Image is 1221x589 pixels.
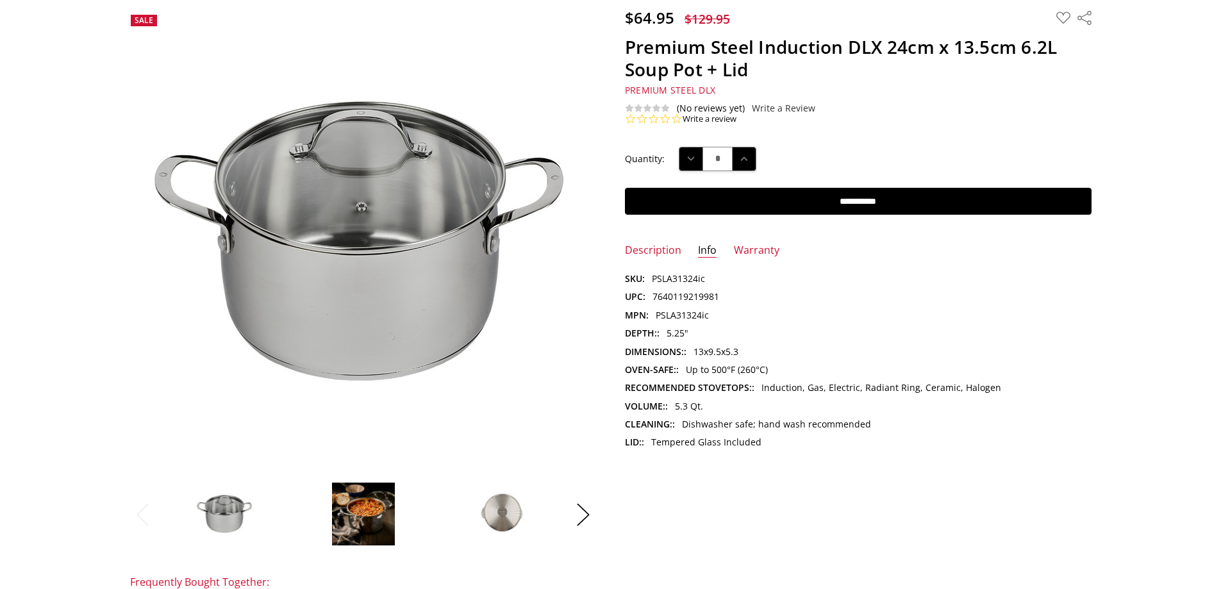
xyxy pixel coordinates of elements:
[685,10,730,28] span: $129.95
[570,495,596,534] button: Next
[683,113,736,125] a: Write a review
[625,326,660,340] dt: Depth::
[656,308,709,322] dd: PSLA31324ic
[625,244,681,258] a: Description
[625,36,1092,81] h1: Premium Steel Induction DLX 24cm x 13.5cm 6.2L Soup Pot + Lid
[686,363,768,377] dd: Up to 500°F (260°C)
[625,308,649,322] dt: MPN:
[625,399,668,413] dt: Volume::
[331,482,395,546] img: Copy of Premium Steel DLX - 6.2 Litre (9.5") Stainless Steel Soup Pot | Swiss Diamond
[130,495,156,534] button: Previous
[682,417,871,431] dd: Dishwasher safe; hand wash recommended
[652,272,705,286] dd: PSLA31324ic
[698,244,717,258] a: Info
[470,482,534,546] img: Copy of Premium Steel DLX - 6.2 Litre (9.5") Stainless Steel Soup Pot | Swiss Diamond
[734,244,779,258] a: Warranty
[752,103,815,113] a: Write a Review
[677,103,745,113] span: (No reviews yet)
[694,345,738,359] dd: 13x9.5x5.3
[625,7,674,28] span: $64.95
[651,435,761,449] dd: Tempered Glass Included
[625,272,645,286] dt: SKU:
[625,345,686,359] dt: Dimensions::
[625,84,715,96] span: Premium Steel DLX
[625,363,679,377] dt: Oven-safe::
[667,326,688,340] dd: 5.25"
[625,381,754,395] dt: Recommended Stovetops::
[652,290,719,304] dd: 7640119219981
[135,15,153,26] span: Sale
[761,381,1001,395] dd: Induction, Gas, Electric, Radiant Ring, Ceramic, Halogen
[625,417,675,431] dt: Cleaning::
[625,152,665,166] label: Quantity:
[625,290,645,304] dt: UPC:
[193,482,257,546] img: Copy of Premium Steel DLX - 6.2 Litre (9.5") Stainless Steel Soup Pot | Swiss Diamond
[625,435,644,449] dt: Lid::
[675,399,703,413] dd: 5.3 Qt.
